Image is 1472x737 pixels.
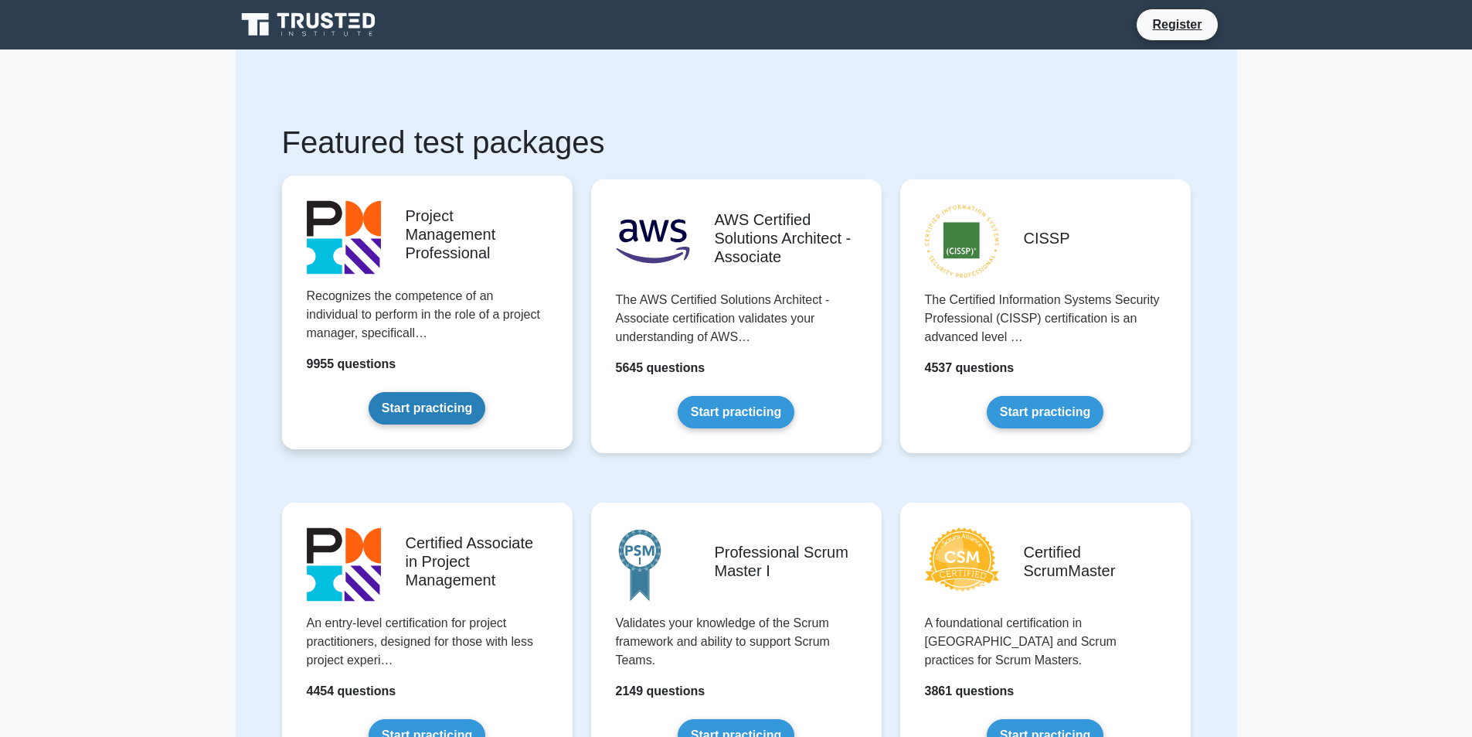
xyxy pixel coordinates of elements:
[282,124,1191,161] h1: Featured test packages
[369,392,485,425] a: Start practicing
[987,396,1103,428] a: Start practicing
[678,396,794,428] a: Start practicing
[1143,15,1211,34] a: Register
